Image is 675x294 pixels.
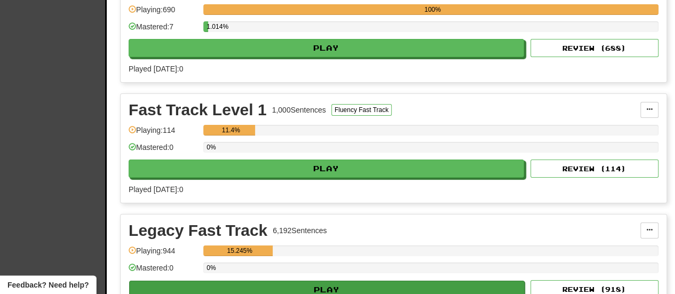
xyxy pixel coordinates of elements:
div: 15.245% [207,245,273,256]
button: Play [129,160,524,178]
div: Fast Track Level 1 [129,102,267,118]
button: Review (688) [530,39,658,57]
div: Legacy Fast Track [129,223,267,239]
div: 11.4% [207,125,255,136]
button: Review (114) [530,160,658,178]
div: Mastered: 7 [129,21,198,39]
div: Playing: 944 [129,245,198,263]
div: 100% [207,4,658,15]
button: Play [129,39,524,57]
div: Playing: 114 [129,125,198,142]
span: Played [DATE]: 0 [129,65,183,73]
div: Mastered: 0 [129,142,198,160]
div: 1.014% [207,21,208,32]
div: Playing: 690 [129,4,198,22]
span: Open feedback widget [7,280,89,290]
div: 6,192 Sentences [273,225,327,236]
div: 1,000 Sentences [272,105,326,115]
button: Fluency Fast Track [331,104,392,116]
span: Played [DATE]: 0 [129,185,183,194]
div: Mastered: 0 [129,263,198,280]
